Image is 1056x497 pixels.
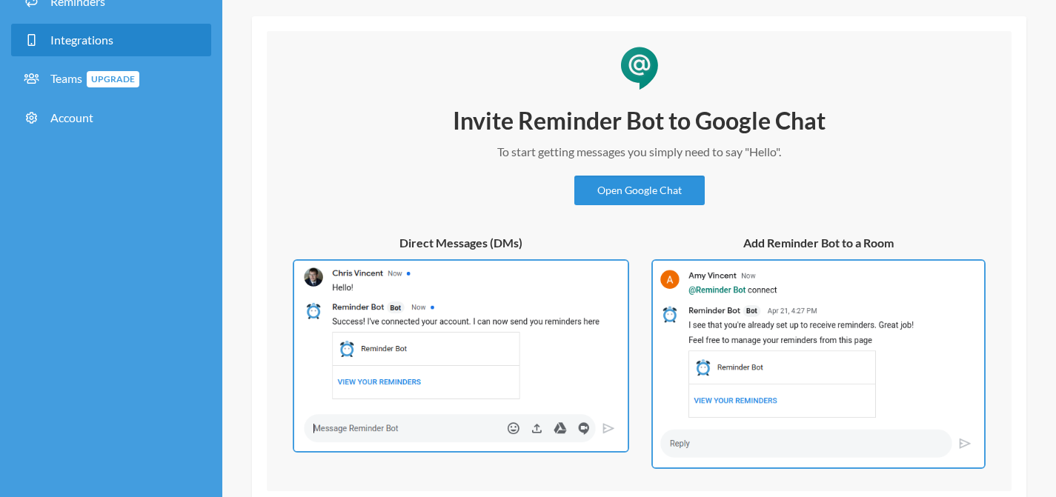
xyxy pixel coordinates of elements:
span: Integrations [50,33,113,47]
h5: Add Reminder Bot to a Room [651,235,986,251]
span: Teams [50,71,139,85]
h2: Invite Reminder Bot to Google Chat [417,105,862,136]
h5: Direct Messages (DMs) [293,235,629,251]
a: Open Google Chat [574,176,705,205]
p: To start getting messages you simply need to say "Hello". [417,143,862,161]
a: Account [11,101,211,134]
span: Upgrade [87,71,139,87]
span: Account [50,110,93,124]
a: Integrations [11,24,211,56]
a: TeamsUpgrade [11,62,211,96]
